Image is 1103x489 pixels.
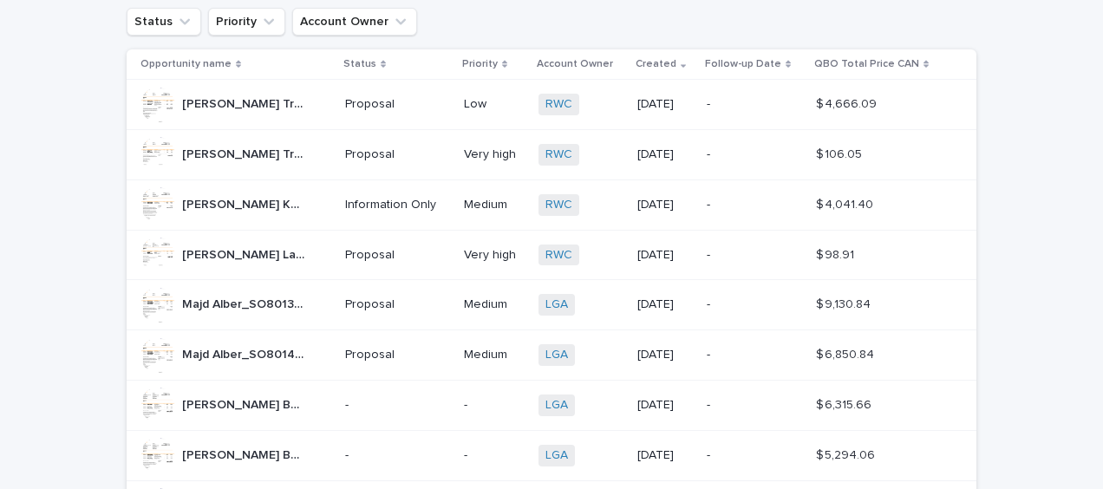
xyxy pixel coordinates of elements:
p: Pedro Trujillo_SO8025A_2025-10-08 [182,144,310,162]
p: [DATE] [637,97,693,112]
p: - [707,398,802,413]
tr: [PERSON_NAME] Burton_SO7997A_[DATE][PERSON_NAME] Burton_SO7997A_[DATE] --LGA [DATE]-$ 5,294.06$ 5... [127,430,976,480]
p: Very high [464,147,525,162]
p: Information Only [345,198,450,212]
p: [DATE] [637,248,693,263]
p: [DATE] [637,348,693,362]
p: Proposal [345,348,450,362]
p: Majd Alber_SO8013A_2025-09-29 [182,294,310,312]
p: Status [343,55,376,74]
p: [DATE] [637,398,693,413]
p: [DATE] [637,448,693,463]
p: Steve Kuyltjes_SO8020A_2025-10-01 [182,194,310,212]
p: QBO Total Price CAN [814,55,919,74]
p: - [707,198,802,212]
p: - [707,348,802,362]
p: Follow-up Date [705,55,781,74]
p: - [707,297,802,312]
tr: [PERSON_NAME] Trujillo_SO8026A_[DATE][PERSON_NAME] Trujillo_SO8026A_[DATE] ProposalLowRWC [DATE]-... [127,80,976,130]
tr: [PERSON_NAME] Trujillo_SO8025A_[DATE][PERSON_NAME] Trujillo_SO8025A_[DATE] ProposalVery highRWC [... [127,129,976,179]
button: Priority [208,8,285,36]
p: Proposal [345,147,450,162]
p: $ 98.91 [816,244,858,263]
p: Created [636,55,676,74]
p: Opportunity name [140,55,232,74]
tr: Majd Alber_SO8014A_[DATE]Majd Alber_SO8014A_[DATE] ProposalMediumLGA [DATE]-$ 6,850.84$ 6,850.84 [127,330,976,381]
a: RWC [545,97,572,112]
p: [DATE] [637,198,693,212]
p: $ 6,850.84 [816,344,878,362]
p: - [707,147,802,162]
a: LGA [545,398,568,413]
p: $ 106.05 [816,144,865,162]
p: Proposal [345,248,450,263]
p: Chris Burton_SO7997A_2025-08-26 [182,445,310,463]
p: $ 9,130.84 [816,294,874,312]
p: $ 4,666.09 [816,94,880,112]
p: - [464,398,525,413]
a: RWC [545,198,572,212]
p: Account Owner [537,55,613,74]
p: $ 6,315.66 [816,394,875,413]
p: - [345,448,450,463]
p: Pedro Trujillo_SO8026A_2025-10-09 [182,94,310,112]
p: - [345,398,450,413]
p: - [464,448,525,463]
tr: [PERSON_NAME] Kuyltjes_SO8020A_[DATE][PERSON_NAME] Kuyltjes_SO8020A_[DATE] Information OnlyMedium... [127,179,976,230]
p: Low [464,97,525,112]
button: Status [127,8,201,36]
p: Very high [464,248,525,263]
p: Priority [462,55,498,74]
a: LGA [545,297,568,312]
p: - [707,248,802,263]
p: Proposal [345,97,450,112]
a: RWC [545,147,572,162]
p: $ 5,294.06 [816,445,878,463]
p: - [707,97,802,112]
a: LGA [545,348,568,362]
button: Account Owner [292,8,417,36]
a: RWC [545,248,572,263]
tr: [PERSON_NAME] Lane_SO8018A_[DATE][PERSON_NAME] Lane_SO8018A_[DATE] ProposalVery highRWC [DATE]-$ ... [127,230,976,280]
p: Proposal [345,297,450,312]
a: LGA [545,448,568,463]
p: [DATE] [637,147,693,162]
p: Medium [464,348,525,362]
p: [DATE] [637,297,693,312]
p: Medium [464,297,525,312]
p: Medium [464,198,525,212]
p: $ 4,041.40 [816,194,877,212]
tr: Majd Alber_SO8013A_[DATE]Majd Alber_SO8013A_[DATE] ProposalMediumLGA [DATE]-$ 9,130.84$ 9,130.84 [127,280,976,330]
p: Majd Alber_SO8014A_2025-09-29 [182,344,310,362]
p: Chris Burton_SO7996A_2025-08-26 [182,394,310,413]
p: - [707,448,802,463]
tr: [PERSON_NAME] Burton_SO7996A_[DATE][PERSON_NAME] Burton_SO7996A_[DATE] --LGA [DATE]-$ 6,315.66$ 6... [127,380,976,430]
p: Kathleen Lane_SO8018A_2025-09-30 [182,244,310,263]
